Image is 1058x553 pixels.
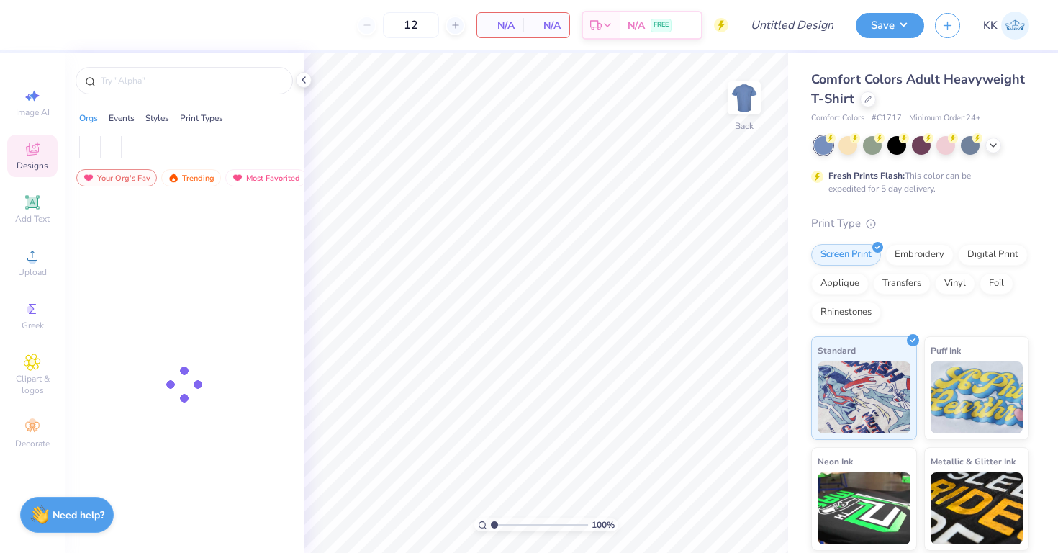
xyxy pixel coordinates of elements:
div: Applique [811,273,869,295]
div: Your Org's Fav [76,169,157,186]
img: Katie Kelly [1001,12,1029,40]
span: Standard [818,343,856,358]
a: KK [983,12,1029,40]
div: Events [109,112,135,125]
img: Metallic & Glitter Ink [931,472,1023,544]
div: Transfers [873,273,931,295]
span: # C1717 [872,112,902,125]
div: Screen Print [811,244,881,266]
input: Untitled Design [739,11,845,40]
span: Puff Ink [931,343,961,358]
span: Greek [22,320,44,331]
img: most_fav.gif [232,173,243,183]
div: Most Favorited [225,169,307,186]
div: Foil [980,273,1013,295]
div: Orgs [79,112,98,125]
input: – – [383,12,439,38]
span: Comfort Colors [811,112,864,125]
span: Add Text [15,213,50,225]
span: Metallic & Glitter Ink [931,454,1016,469]
span: Comfort Colors Adult Heavyweight T-Shirt [811,71,1025,107]
div: Embroidery [885,244,954,266]
img: Back [730,84,759,112]
div: This color can be expedited for 5 day delivery. [828,169,1005,195]
img: most_fav.gif [83,173,94,183]
span: 100 % [592,518,615,531]
strong: Need help? [53,508,104,522]
div: Print Type [811,215,1029,232]
img: trending.gif [168,173,179,183]
div: Trending [161,169,221,186]
input: Try "Alpha" [99,73,284,88]
img: Neon Ink [818,472,910,544]
span: Minimum Order: 24 + [909,112,981,125]
span: KK [983,17,998,34]
span: Neon Ink [818,454,853,469]
div: Rhinestones [811,302,881,323]
span: N/A [628,18,645,33]
div: Print Types [180,112,223,125]
span: N/A [486,18,515,33]
span: Upload [18,266,47,278]
span: FREE [654,20,669,30]
span: Designs [17,160,48,171]
div: Back [735,120,754,132]
div: Vinyl [935,273,975,295]
button: Save [856,13,924,38]
span: Clipart & logos [7,373,58,396]
div: Digital Print [958,244,1028,266]
span: Image AI [16,107,50,118]
strong: Fresh Prints Flash: [828,170,905,181]
span: N/A [532,18,561,33]
div: Styles [145,112,169,125]
img: Standard [818,361,910,433]
img: Puff Ink [931,361,1023,433]
span: Decorate [15,438,50,449]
